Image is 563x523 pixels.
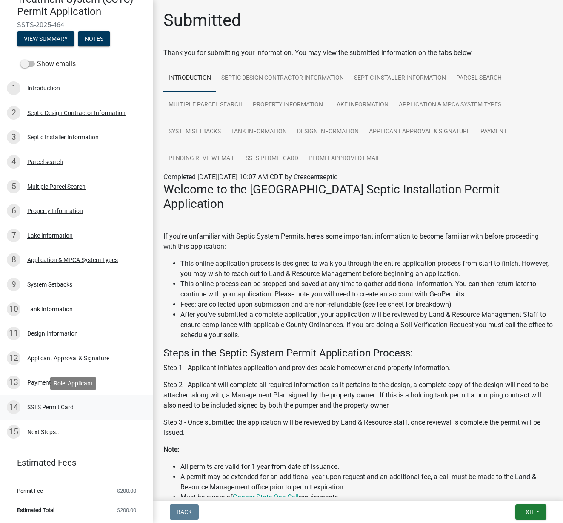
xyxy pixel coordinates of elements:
a: Property Information [248,92,328,119]
a: Payment [475,118,512,146]
label: Show emails [20,59,76,69]
h1: Submitted [163,10,241,31]
div: 11 [7,327,20,340]
div: Design Information [27,330,78,336]
div: Thank you for submitting your information. You may view the submitted information on the tabs below. [163,48,553,58]
span: $200.00 [117,488,136,494]
a: Introduction [163,65,216,92]
a: Parcel search [451,65,507,92]
p: Step 1 - Applicant initiates application and provides basic homeowner and property information. [163,363,553,373]
div: 3 [7,130,20,144]
li: This online application process is designed to walk you through the entire application process fr... [180,259,553,279]
div: 2 [7,106,20,120]
span: Permit Fee [17,488,43,494]
p: If you're unfamiliar with Septic System Permits, here's some important information to become fami... [163,231,553,252]
div: SSTS Permit Card [27,404,74,410]
strong: Note: [163,445,179,454]
div: System Setbacks [27,282,72,287]
span: $200.00 [117,507,136,513]
div: Parcel search [27,159,63,165]
span: Completed [DATE][DATE] 10:07 AM CDT by Crescentseptic [163,173,337,181]
div: Multiple Parcel Search [27,184,86,190]
div: 9 [7,278,20,291]
button: Exit [515,504,546,520]
div: 4 [7,155,20,169]
div: 10 [7,302,20,316]
a: System Setbacks [163,118,226,146]
button: Back [170,504,199,520]
h4: Steps in the Septic System Permit Application Process: [163,347,553,359]
a: Pending review Email [163,145,240,172]
span: Back [177,509,192,515]
div: Payment [27,379,51,385]
p: Step 2 - Applicant will complete all required information as it pertains to the design, a complet... [163,380,553,411]
wm-modal-confirm: Summary [17,36,74,43]
div: Septic Design Contractor Information [27,110,126,116]
button: Notes [78,31,110,46]
li: This online process can be stopped and saved at any time to gather additional information. You ca... [180,279,553,299]
span: SSTS-2025-464 [17,21,136,29]
a: SSTS Permit Card [240,145,303,172]
a: Septic Installer Information [349,65,451,92]
div: Role: Applicant [50,377,96,390]
div: 7 [7,229,20,242]
a: Multiple Parcel Search [163,92,248,119]
div: 12 [7,351,20,365]
div: 14 [7,400,20,414]
div: 1 [7,81,20,95]
div: 5 [7,180,20,193]
button: View Summary [17,31,74,46]
div: 6 [7,204,20,218]
li: Fees: are collected upon submission and are non-refundable (see fee sheet for breakdown) [180,299,553,310]
span: Estimated Total [17,507,54,513]
li: A permit may be extended for an additional year upon request and an additional fee, a call must b... [180,472,553,492]
a: Lake Information [328,92,394,119]
a: Application & MPCA System Types [394,92,506,119]
a: Gopher State One Call [233,493,299,501]
div: Applicant Approval & Signature [27,355,109,361]
li: After you've submitted a complete application, your application will be reviewed by Land & Resour... [180,310,553,340]
a: Estimated Fees [7,454,140,471]
li: All permits are valid for 1 year from date of issuance. [180,462,553,472]
a: Design Information [292,118,364,146]
span: Exit [522,509,534,515]
h3: Welcome to the [GEOGRAPHIC_DATA] Septic Installation Permit Application [163,182,553,211]
a: Applicant Approval & Signature [364,118,475,146]
div: 13 [7,376,20,389]
div: Tank Information [27,306,73,312]
div: Property Information [27,208,83,214]
li: Must be aware of requirements. [180,492,553,503]
a: Permit Approved Email [303,145,386,172]
div: Introduction [27,85,60,91]
div: Application & MPCA System Types [27,257,118,263]
div: Septic Installer Information [27,134,99,140]
a: Septic Design Contractor Information [216,65,349,92]
div: Lake Information [27,233,73,239]
p: Step 3 - Once submitted the application will be reviewed by Land & Resource staff, once reviewal ... [163,417,553,438]
div: 15 [7,425,20,439]
a: Tank Information [226,118,292,146]
wm-modal-confirm: Notes [78,36,110,43]
div: 8 [7,253,20,267]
